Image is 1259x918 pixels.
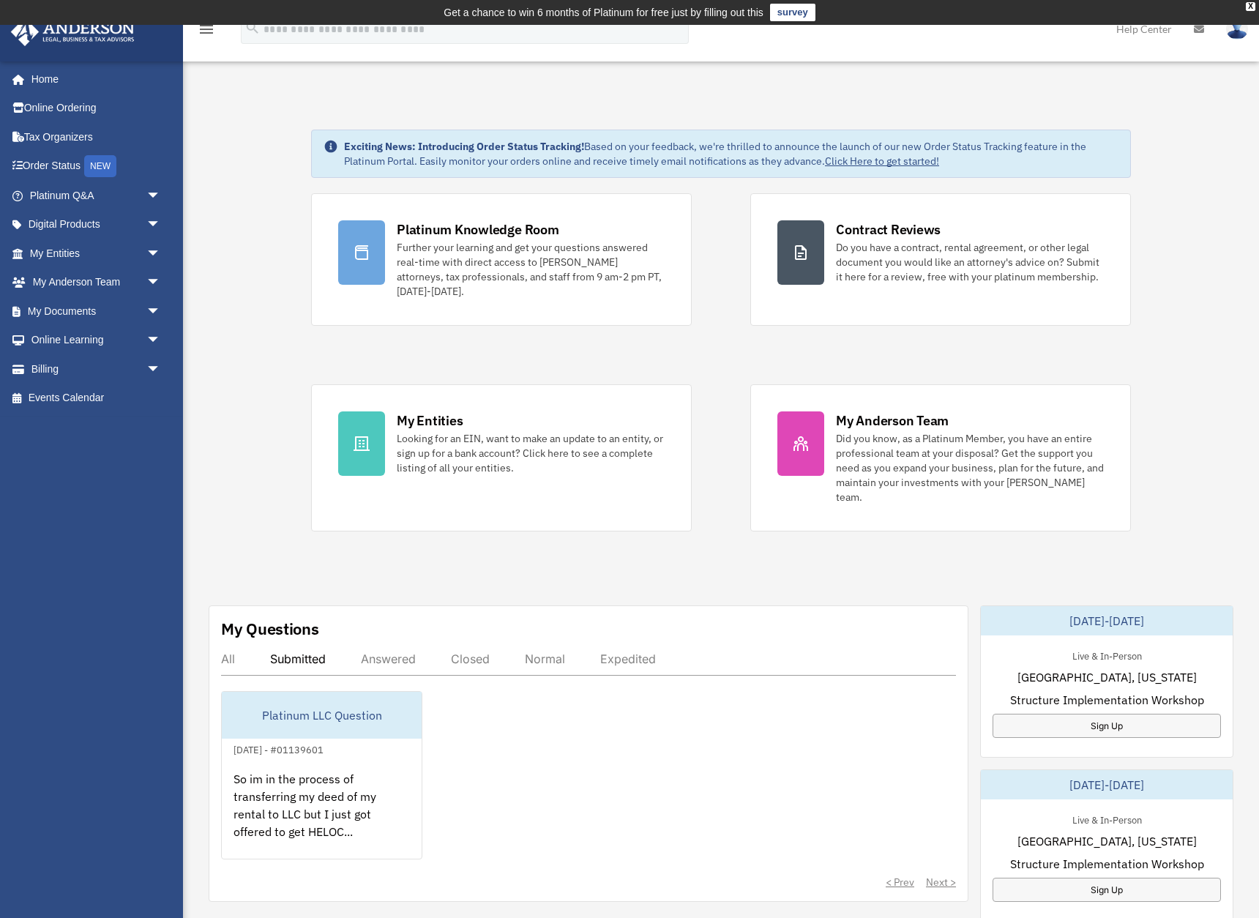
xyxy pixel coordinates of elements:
[525,652,565,666] div: Normal
[146,268,176,298] span: arrow_drop_down
[270,652,326,666] div: Submitted
[146,296,176,326] span: arrow_drop_down
[1246,2,1255,11] div: close
[146,354,176,384] span: arrow_drop_down
[10,239,183,268] a: My Entitiesarrow_drop_down
[1061,811,1154,826] div: Live & In-Person
[10,210,183,239] a: Digital Productsarrow_drop_down
[10,384,183,413] a: Events Calendar
[451,652,490,666] div: Closed
[10,152,183,182] a: Order StatusNEW
[10,181,183,210] a: Platinum Q&Aarrow_drop_down
[311,193,692,326] a: Platinum Knowledge Room Further your learning and get your questions answered real-time with dire...
[146,239,176,269] span: arrow_drop_down
[146,210,176,240] span: arrow_drop_down
[146,181,176,211] span: arrow_drop_down
[1017,668,1197,686] span: [GEOGRAPHIC_DATA], [US_STATE]
[10,296,183,326] a: My Documentsarrow_drop_down
[1010,855,1204,873] span: Structure Implementation Workshop
[10,268,183,297] a: My Anderson Teamarrow_drop_down
[600,652,656,666] div: Expedited
[993,714,1221,738] a: Sign Up
[344,140,584,153] strong: Exciting News: Introducing Order Status Tracking!
[221,652,235,666] div: All
[10,64,176,94] a: Home
[397,240,665,299] div: Further your learning and get your questions answered real-time with direct access to [PERSON_NAM...
[361,652,416,666] div: Answered
[84,155,116,177] div: NEW
[221,618,319,640] div: My Questions
[836,411,949,430] div: My Anderson Team
[222,741,335,756] div: [DATE] - #01139601
[198,26,215,38] a: menu
[750,193,1131,326] a: Contract Reviews Do you have a contract, rental agreement, or other legal document you would like...
[146,326,176,356] span: arrow_drop_down
[444,4,763,21] div: Get a chance to win 6 months of Platinum for free just by filling out this
[1010,691,1204,709] span: Structure Implementation Workshop
[1226,18,1248,40] img: User Pic
[770,4,815,21] a: survey
[10,122,183,152] a: Tax Organizers
[397,431,665,475] div: Looking for an EIN, want to make an update to an entity, or sign up for a bank account? Click her...
[222,758,422,873] div: So im in the process of transferring my deed of my rental to LLC but I just got offered to get HE...
[10,94,183,123] a: Online Ordering
[836,431,1104,504] div: Did you know, as a Platinum Member, you have an entire professional team at your disposal? Get th...
[244,20,261,36] i: search
[836,220,941,239] div: Contract Reviews
[10,354,183,384] a: Billingarrow_drop_down
[311,384,692,531] a: My Entities Looking for an EIN, want to make an update to an entity, or sign up for a bank accoun...
[7,18,139,46] img: Anderson Advisors Platinum Portal
[836,240,1104,284] div: Do you have a contract, rental agreement, or other legal document you would like an attorney's ad...
[221,691,422,859] a: Platinum LLC Question[DATE] - #01139601So im in the process of transferring my deed of my rental ...
[198,20,215,38] i: menu
[981,606,1233,635] div: [DATE]-[DATE]
[222,692,422,739] div: Platinum LLC Question
[344,139,1118,168] div: Based on your feedback, we're thrilled to announce the launch of our new Order Status Tracking fe...
[1017,832,1197,850] span: [GEOGRAPHIC_DATA], [US_STATE]
[1061,647,1154,663] div: Live & In-Person
[397,411,463,430] div: My Entities
[825,154,939,168] a: Click Here to get started!
[750,384,1131,531] a: My Anderson Team Did you know, as a Platinum Member, you have an entire professional team at your...
[993,878,1221,902] a: Sign Up
[981,770,1233,799] div: [DATE]-[DATE]
[10,326,183,355] a: Online Learningarrow_drop_down
[397,220,559,239] div: Platinum Knowledge Room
